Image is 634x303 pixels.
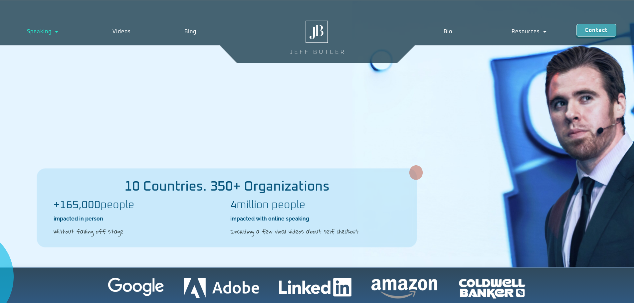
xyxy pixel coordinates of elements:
h2: million people [230,200,400,211]
h2: impacted in person [54,215,224,223]
h2: Including a few viral videos about self checkout [230,227,400,236]
nav: Menu [414,24,576,39]
b: +165,000 [54,200,101,211]
h2: Without falling off stage [54,227,224,236]
h2: people [54,200,224,211]
a: Bio [414,24,482,39]
a: Videos [86,24,158,39]
a: Resources [482,24,576,39]
h2: 10 Countries. 350+ Organizations [37,180,417,193]
a: Blog [158,24,224,39]
b: 4 [230,200,237,211]
h2: impacted with online speaking [230,215,400,223]
a: Contact [576,24,616,37]
span: Contact [585,28,608,33]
